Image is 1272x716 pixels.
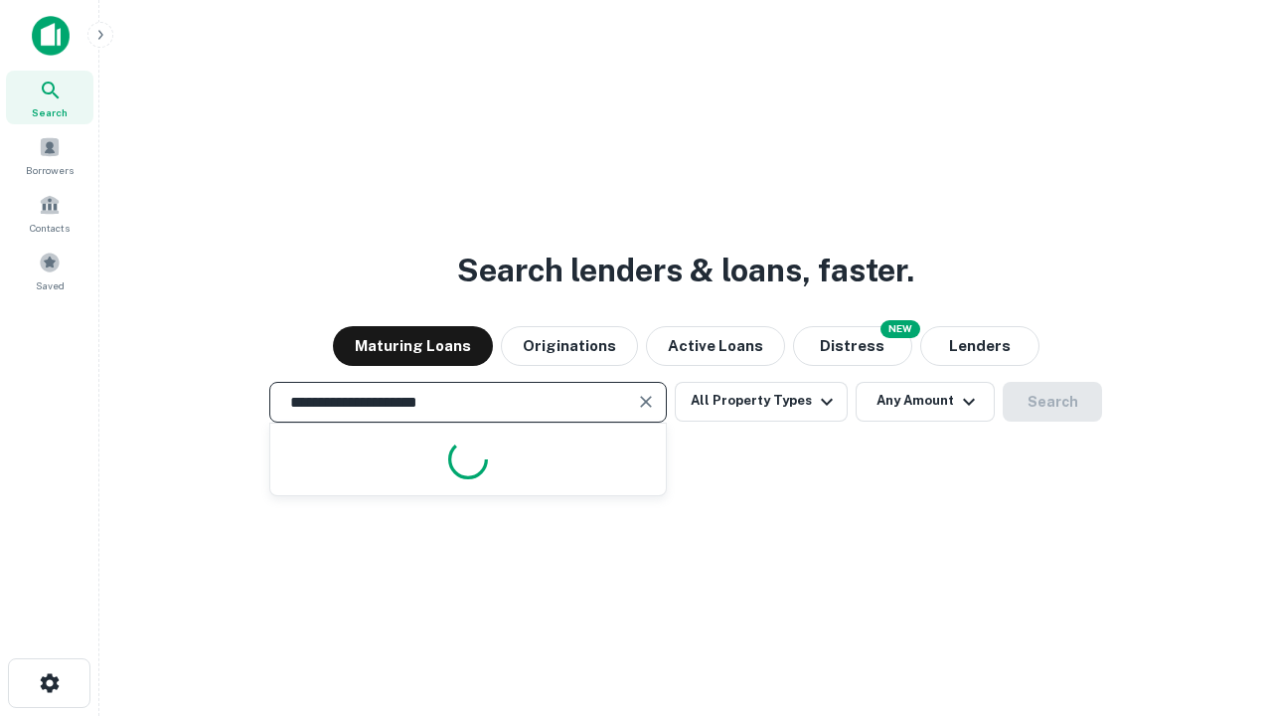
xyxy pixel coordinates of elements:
img: capitalize-icon.png [32,16,70,56]
span: Borrowers [26,162,74,178]
iframe: Chat Widget [1173,493,1272,589]
button: Active Loans [646,326,785,366]
a: Search [6,71,93,124]
span: Search [32,104,68,120]
button: Originations [501,326,638,366]
button: Maturing Loans [333,326,493,366]
span: Contacts [30,220,70,236]
span: Saved [36,277,65,293]
button: All Property Types [675,382,848,422]
button: Search distressed loans with lien and other non-mortgage details. [793,326,912,366]
button: Lenders [920,326,1039,366]
a: Saved [6,244,93,297]
div: NEW [880,320,920,338]
h3: Search lenders & loans, faster. [457,247,914,294]
a: Contacts [6,186,93,240]
button: Clear [632,388,660,416]
a: Borrowers [6,128,93,182]
button: Any Amount [856,382,995,422]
